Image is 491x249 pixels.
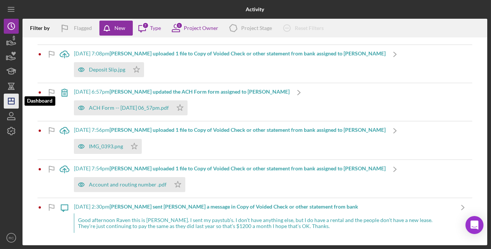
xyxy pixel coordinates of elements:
b: [PERSON_NAME] uploaded 1 file to Copy of Voided Check or other statement from bank assigned to [P... [110,165,386,171]
div: Account and routing number .pdf [89,182,167,188]
button: ACH Form -- [DATE] 06_57pm.pdf [74,100,188,115]
a: [DATE] 2:30pm[PERSON_NAME] sent [PERSON_NAME] a message in Copy of Voided Check or other statemen... [55,198,472,242]
button: Flagged [55,21,99,36]
b: Activity [246,6,264,12]
div: [DATE] 7:54pm [74,166,386,171]
div: Reset Filters [295,21,324,36]
text: RC [9,236,14,240]
div: Deposit Slip.jpg [89,67,125,73]
button: RC [4,230,19,245]
div: Flagged [74,21,92,36]
div: Good afternoon Raven this is [PERSON_NAME]. I sent my paystub’s. I don’t have anything else, but ... [74,213,453,233]
b: [PERSON_NAME] uploaded 1 file to Copy of Voided Check or other statement from bank assigned to [P... [110,127,386,133]
button: Deposit Slip.jpg [74,62,144,77]
button: New [99,21,133,36]
div: [DATE] 7:08pm [74,51,386,57]
a: [DATE] 7:08pm[PERSON_NAME] uploaded 1 file to Copy of Voided Check or other statement from bank a... [55,45,404,83]
div: 1 [176,22,183,29]
div: Project Owner [184,25,218,31]
div: [DATE] 7:56pm [74,127,386,133]
b: [PERSON_NAME] updated the ACH Form form assigned to [PERSON_NAME] [110,88,290,95]
div: Project Stage [241,25,272,31]
a: [DATE] 6:57pm[PERSON_NAME] updated the ACH Form form assigned to [PERSON_NAME]ACH Form -- [DATE] ... [55,83,308,121]
button: IMG_0393.png [74,139,142,154]
div: New [114,21,125,36]
a: [DATE] 7:54pm[PERSON_NAME] uploaded 1 file to Copy of Voided Check or other statement from bank a... [55,160,404,198]
button: Account and routing number .pdf [74,177,185,192]
div: 7 [142,22,149,29]
div: [DATE] 6:57pm [74,89,290,95]
div: ACH Form -- [DATE] 06_57pm.pdf [89,105,169,111]
b: [PERSON_NAME] uploaded 1 file to Copy of Voided Check or other statement from bank assigned to [P... [110,50,386,57]
div: IMG_0393.png [89,143,123,149]
div: [DATE] 2:30pm [74,204,453,210]
a: [DATE] 7:56pm[PERSON_NAME] uploaded 1 file to Copy of Voided Check or other statement from bank a... [55,121,404,159]
b: [PERSON_NAME] sent [PERSON_NAME] a message in Copy of Voided Check or other statement from bank [110,203,358,210]
div: Type [150,25,161,31]
button: Reset Filters [278,21,331,36]
div: Open Intercom Messenger [465,216,483,234]
div: Filter by [30,25,55,31]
